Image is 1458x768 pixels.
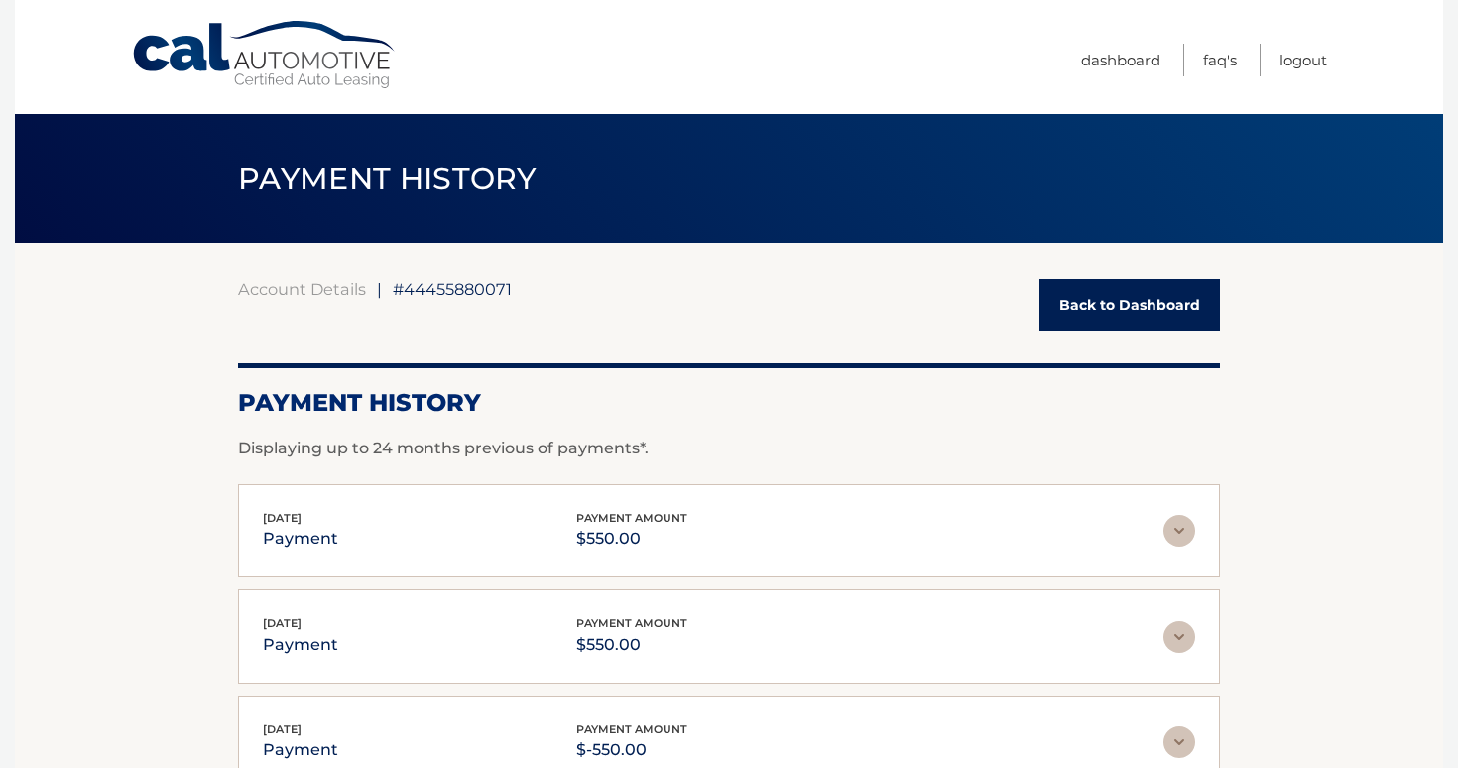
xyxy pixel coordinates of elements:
[576,736,687,764] p: $-550.00
[1279,44,1327,76] a: Logout
[263,616,302,630] span: [DATE]
[263,722,302,736] span: [DATE]
[238,160,537,196] span: PAYMENT HISTORY
[576,511,687,525] span: payment amount
[263,511,302,525] span: [DATE]
[263,631,338,659] p: payment
[1203,44,1237,76] a: FAQ's
[1081,44,1160,76] a: Dashboard
[263,736,338,764] p: payment
[576,616,687,630] span: payment amount
[393,279,512,299] span: #44455880071
[1163,726,1195,758] img: accordion-rest.svg
[1163,515,1195,547] img: accordion-rest.svg
[576,722,687,736] span: payment amount
[238,279,366,299] a: Account Details
[263,525,338,553] p: payment
[131,20,399,90] a: Cal Automotive
[576,631,687,659] p: $550.00
[1039,279,1220,331] a: Back to Dashboard
[377,279,382,299] span: |
[238,388,1220,418] h2: Payment History
[238,437,1220,460] p: Displaying up to 24 months previous of payments*.
[1163,621,1195,653] img: accordion-rest.svg
[576,525,687,553] p: $550.00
